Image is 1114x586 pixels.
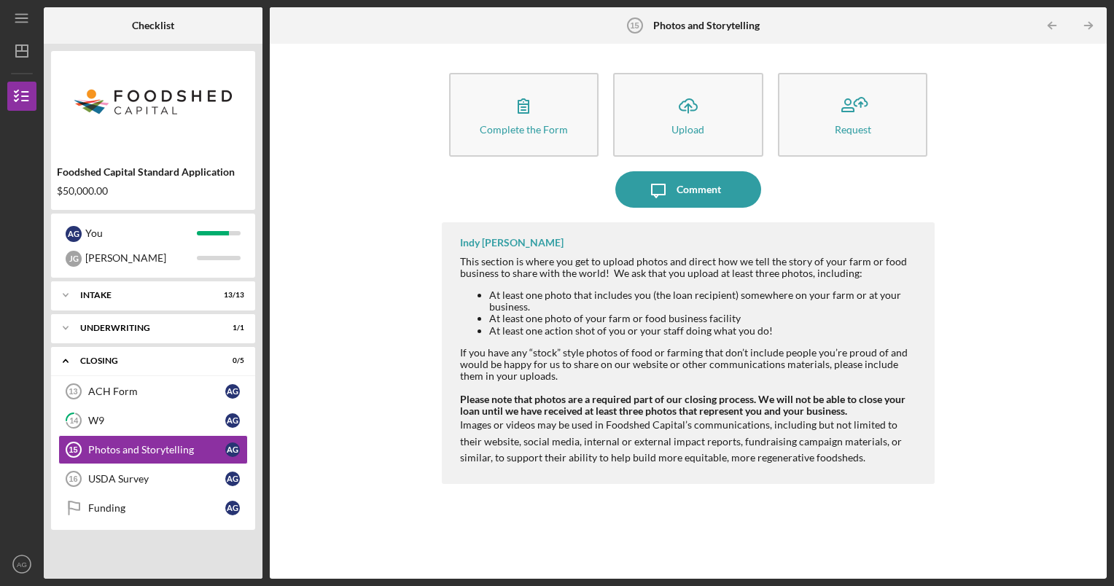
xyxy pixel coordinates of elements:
div: Closing [80,356,208,365]
text: AG [17,560,27,569]
div: Underwriting [80,324,208,332]
div: $50,000.00 [57,185,249,197]
a: 15Photos and StorytellingAG [58,435,248,464]
tspan: 15 [69,445,77,454]
div: J G [66,251,82,267]
div: A G [225,472,240,486]
div: This section is where you get to upload photos and direct how we tell the story of your farm or f... [460,256,921,279]
div: A G [225,501,240,515]
div: Intake [80,291,208,300]
div: A G [225,413,240,428]
div: ACH Form [88,386,225,397]
li: At least one action shot of you or your staff doing what you do! [489,325,921,337]
button: Request [778,73,928,157]
a: 13ACH FormAG [58,377,248,406]
div: You [85,221,197,246]
div: Complete the Form [480,124,568,135]
div: Funding [88,502,225,514]
div: A G [225,384,240,399]
p: Images or videos may be used in Foodshed Capital’s communications, including but not limited to t... [460,417,921,466]
div: 13 / 13 [218,291,244,300]
b: Photos and Storytelling [653,20,760,31]
div: Foodshed Capital Standard Application [57,166,249,178]
tspan: 13 [69,387,77,396]
div: Request [835,124,871,135]
tspan: 14 [69,416,79,426]
div: Indy [PERSON_NAME] [460,237,564,249]
div: A G [225,442,240,457]
li: At least one photo that includes you (the loan recipient) somewhere on your farm or at your busin... [489,289,921,313]
div: W9 [88,415,225,426]
div: Upload [671,124,704,135]
a: 14W9AG [58,406,248,435]
li: At least one photo of your farm or food business facility [489,313,921,324]
a: FundingAG [58,493,248,523]
a: 16USDA SurveyAG [58,464,248,493]
div: USDA Survey [88,473,225,485]
tspan: 15 [630,21,639,30]
img: Product logo [51,58,255,146]
div: A G [66,226,82,242]
button: Upload [613,73,763,157]
button: Comment [615,171,761,208]
div: [PERSON_NAME] [85,246,197,270]
div: If you have any “stock” style photos of food or farming that don’t include people you’re proud of... [460,347,921,382]
div: Photos and Storytelling [88,444,225,456]
strong: Please note that photos are a required part of our closing process. We will not be able to close ... [460,393,905,417]
button: Complete the Form [449,73,599,157]
div: 1 / 1 [218,324,244,332]
div: Comment [677,171,721,208]
tspan: 16 [69,474,77,483]
b: Checklist [132,20,174,31]
button: AG [7,550,36,579]
div: 0 / 5 [218,356,244,365]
